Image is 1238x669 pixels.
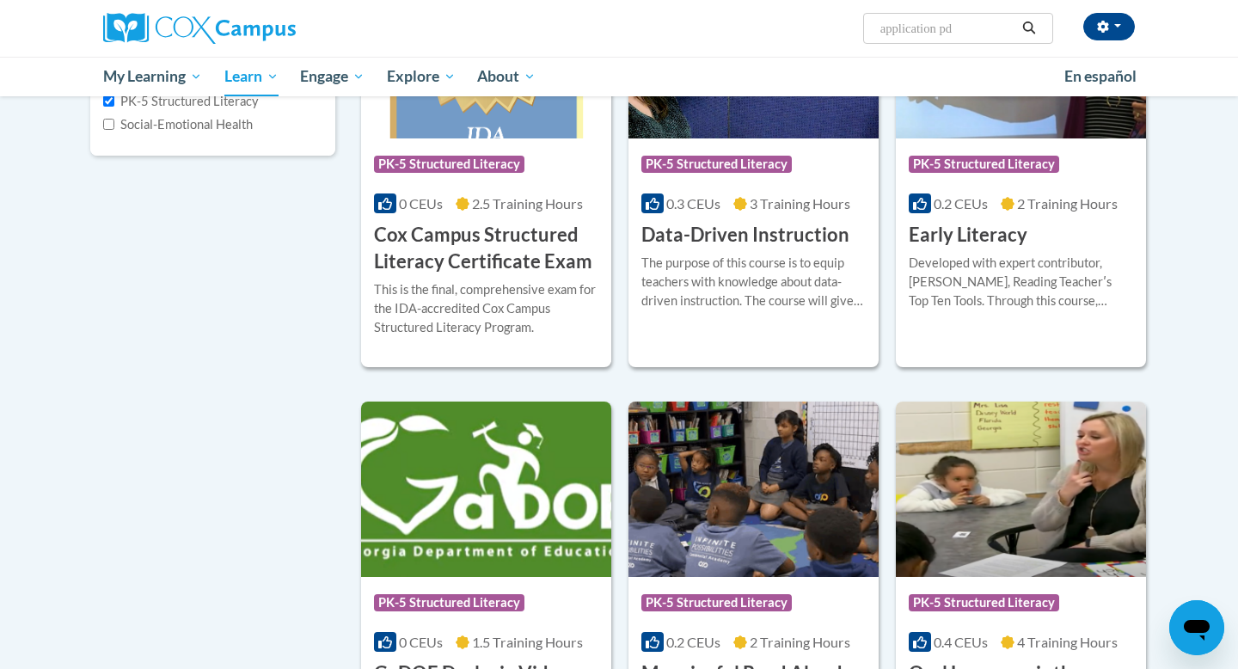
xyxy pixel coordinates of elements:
span: PK-5 Structured Literacy [641,594,792,611]
span: Engage [300,66,365,87]
span: Explore [387,66,456,87]
h3: Data-Driven Instruction [641,222,849,249]
div: Main menu [77,57,1161,96]
label: PK-5 Structured Literacy [103,92,259,111]
img: Cox Campus [103,13,296,44]
span: 0.4 CEUs [934,634,988,650]
button: Account Settings [1083,13,1135,40]
span: PK-5 Structured Literacy [909,156,1059,173]
span: PK-5 Structured Literacy [374,594,524,611]
span: 0.2 CEUs [666,634,720,650]
span: 0.3 CEUs [666,195,720,212]
iframe: Button to launch messaging window [1169,600,1224,655]
a: Explore [376,57,467,96]
span: PK-5 Structured Literacy [641,156,792,173]
div: The purpose of this course is to equip teachers with knowledge about data-driven instruction. The... [641,254,866,310]
img: Course Logo [628,402,879,577]
h3: Early Literacy [909,222,1027,249]
a: Cox Campus [103,13,430,44]
a: My Learning [92,57,213,96]
span: 0 CEUs [399,634,443,650]
img: Course Logo [896,402,1146,577]
a: Learn [213,57,290,96]
span: 4 Training Hours [1017,634,1118,650]
input: Checkbox for Options [103,95,114,107]
input: Checkbox for Options [103,119,114,130]
span: 0.2 CEUs [934,195,988,212]
span: 2 Training Hours [1017,195,1118,212]
span: Learn [224,66,279,87]
span: 2.5 Training Hours [472,195,583,212]
label: Social-Emotional Health [103,115,253,134]
a: En español [1053,58,1148,95]
img: Course Logo [361,402,611,577]
span: 0 CEUs [399,195,443,212]
span: En español [1064,67,1137,85]
span: My Learning [103,66,202,87]
input: Search Courses [879,18,1016,39]
span: 3 Training Hours [750,195,850,212]
span: PK-5 Structured Literacy [374,156,524,173]
span: 1.5 Training Hours [472,634,583,650]
button: Search [1016,18,1042,39]
span: About [477,66,536,87]
div: Developed with expert contributor, [PERSON_NAME], Reading Teacherʹs Top Ten Tools. Through this c... [909,254,1133,310]
h3: Cox Campus Structured Literacy Certificate Exam [374,222,598,275]
div: This is the final, comprehensive exam for the IDA-accredited Cox Campus Structured Literacy Program. [374,280,598,337]
span: PK-5 Structured Literacy [909,594,1059,611]
span: 2 Training Hours [750,634,850,650]
a: About [467,57,548,96]
a: Engage [289,57,376,96]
